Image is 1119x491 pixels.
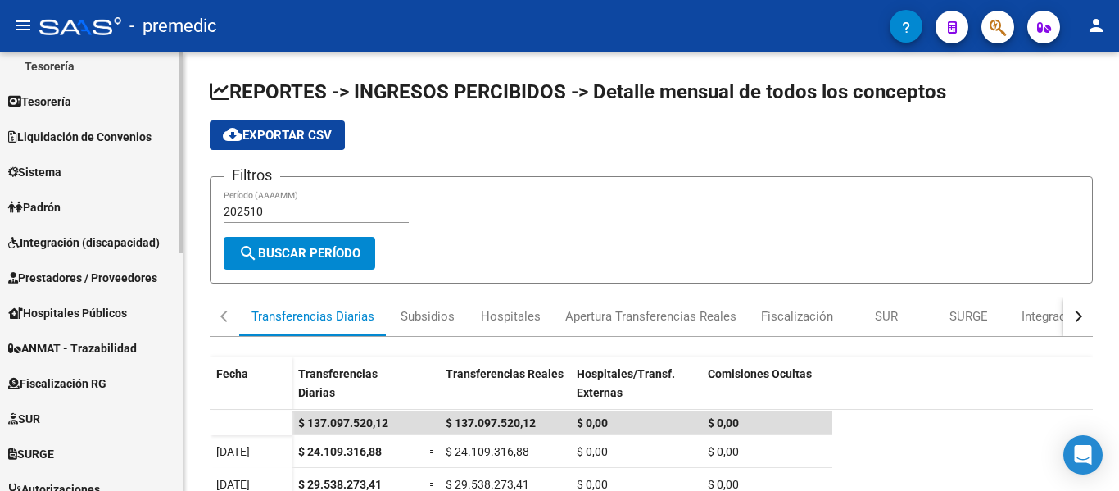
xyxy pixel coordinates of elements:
span: [DATE] [216,478,250,491]
span: $ 29.538.273,41 [446,478,529,491]
span: SUR [8,410,40,428]
span: Integración (discapacidad) [8,234,160,252]
span: = [429,478,436,491]
div: Fiscalización [761,307,833,325]
div: Hospitales [481,307,541,325]
span: $ 0,00 [708,416,739,430]
span: = [429,445,436,458]
mat-icon: menu [13,16,33,35]
datatable-header-cell: Fecha [210,357,292,425]
span: Transferencias Reales [446,367,564,380]
div: Open Intercom Messenger [1063,435,1103,475]
span: Sistema [8,163,61,181]
span: Exportar CSV [223,128,332,143]
span: Padrón [8,198,61,216]
span: Transferencias Diarias [298,367,378,399]
mat-icon: person [1086,16,1106,35]
span: [DATE] [216,445,250,458]
div: SURGE [949,307,988,325]
span: Prestadores / Proveedores [8,269,157,287]
mat-icon: search [238,243,258,263]
span: REPORTES -> INGRESOS PERCIBIDOS -> Detalle mensual de todos los conceptos [210,80,946,103]
span: $ 0,00 [577,445,608,458]
span: $ 0,00 [577,478,608,491]
span: SURGE [8,445,54,463]
button: Exportar CSV [210,120,345,150]
span: ANMAT - Trazabilidad [8,339,137,357]
div: Transferencias Diarias [251,307,374,325]
span: Liquidación de Convenios [8,128,152,146]
span: Fecha [216,367,248,380]
span: Buscar Período [238,246,360,261]
span: Comisiones Ocultas [708,367,812,380]
span: $ 24.109.316,88 [298,445,382,458]
span: - premedic [129,8,217,44]
h3: Filtros [224,164,280,187]
span: $ 0,00 [577,416,608,430]
span: $ 137.097.520,12 [298,416,388,430]
mat-icon: cloud_download [223,125,242,144]
span: $ 0,00 [708,445,739,458]
div: SUR [875,307,898,325]
span: Fiscalización RG [8,375,106,393]
datatable-header-cell: Transferencias Diarias [292,357,423,425]
span: $ 29.538.273,41 [298,478,382,491]
span: $ 24.109.316,88 [446,445,529,458]
span: Hospitales/Transf. Externas [577,367,675,399]
datatable-header-cell: Transferencias Reales [439,357,570,425]
span: Hospitales Públicos [8,304,127,322]
span: $ 0,00 [708,478,739,491]
div: Subsidios [401,307,455,325]
div: Apertura Transferencias Reales [565,307,736,325]
button: Buscar Período [224,237,375,270]
div: Integración [1022,307,1083,325]
datatable-header-cell: Comisiones Ocultas [701,357,832,425]
span: Tesorería [8,93,71,111]
span: $ 137.097.520,12 [446,416,536,430]
datatable-header-cell: Hospitales/Transf. Externas [570,357,701,425]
